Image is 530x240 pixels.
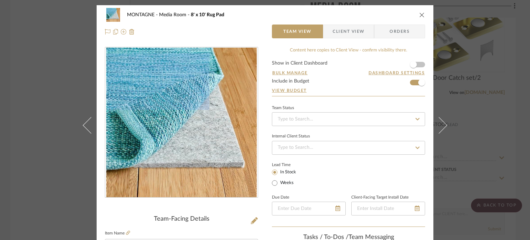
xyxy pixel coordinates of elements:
div: 0 [105,48,258,198]
div: Content here copies to Client View - confirm visibility there. [272,47,425,54]
img: Remove from project [129,29,135,35]
a: View Budget [272,88,425,93]
button: Bulk Manage [272,70,308,76]
img: 2a9b8cd5-24bc-43b8-ae54-66506850c2a4_436x436.jpg [106,48,257,198]
span: 8' x 10' Rug Pad [191,12,224,17]
button: close [419,12,425,18]
button: Dashboard Settings [368,70,425,76]
label: In Stock [279,169,296,175]
input: Enter Due Date [272,202,346,215]
label: Client-Facing Target Install Date [351,196,409,199]
span: Orders [382,25,417,38]
span: Team View [283,25,312,38]
span: Media Room [159,12,191,17]
span: Client View [333,25,364,38]
input: Enter Install Date [351,202,425,215]
input: Type to Search… [272,141,425,155]
label: Item Name [105,230,130,236]
span: MONTAGNE [127,12,159,17]
label: Due Date [272,196,289,199]
img: 2a9b8cd5-24bc-43b8-ae54-66506850c2a4_48x40.jpg [105,8,121,22]
div: Team Status [272,106,294,110]
div: Team-Facing Details [105,215,258,223]
label: Lead Time [272,162,307,168]
div: Internal Client Status [272,135,310,138]
mat-radio-group: Select item type [272,168,307,187]
input: Type to Search… [272,112,425,126]
label: Weeks [279,180,294,186]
